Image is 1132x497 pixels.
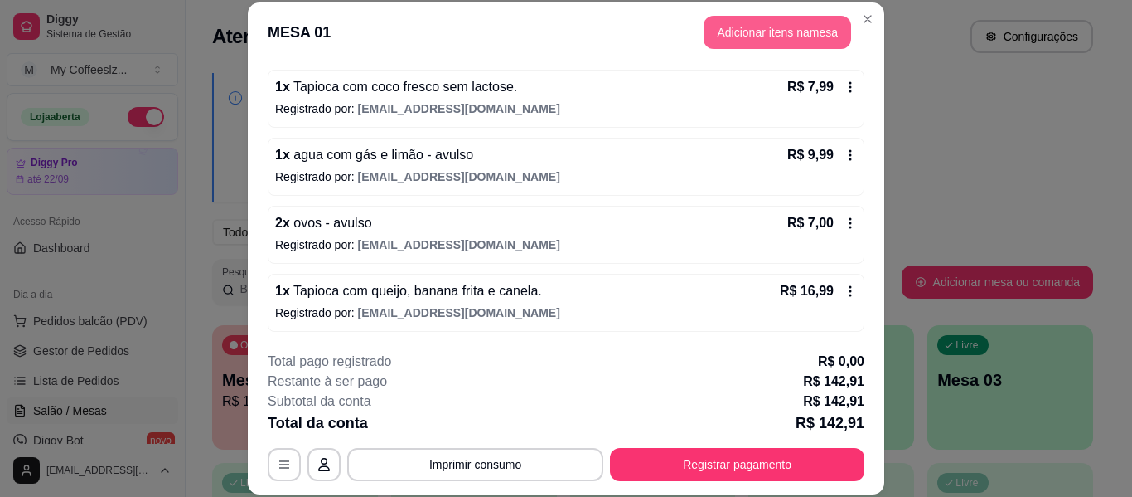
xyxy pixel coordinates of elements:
[358,238,560,251] span: [EMAIL_ADDRESS][DOMAIN_NAME]
[610,448,864,481] button: Registrar pagamento
[268,392,371,412] p: Subtotal da conta
[275,236,857,253] p: Registrado por:
[704,16,851,49] button: Adicionar itens namesa
[290,80,518,94] span: Tapioca com coco fresco sem lactose.
[780,281,834,301] p: R$ 16,99
[347,448,603,481] button: Imprimir consumo
[358,306,560,319] span: [EMAIL_ADDRESS][DOMAIN_NAME]
[275,168,857,185] p: Registrado por:
[248,2,884,62] header: MESA 01
[796,412,864,435] p: R$ 142,91
[854,6,881,32] button: Close
[268,412,368,435] p: Total da conta
[275,281,542,301] p: 1 x
[275,213,372,233] p: 2 x
[275,100,857,117] p: Registrado por:
[268,352,391,372] p: Total pago registrado
[803,392,864,412] p: R$ 142,91
[787,145,834,165] p: R$ 9,99
[358,170,560,183] span: [EMAIL_ADDRESS][DOMAIN_NAME]
[358,102,560,115] span: [EMAIL_ADDRESS][DOMAIN_NAME]
[290,148,473,162] span: agua com gás e limão - avulso
[803,372,864,392] p: R$ 142,91
[275,77,517,97] p: 1 x
[818,352,864,372] p: R$ 0,00
[787,213,834,233] p: R$ 7,00
[787,77,834,97] p: R$ 7,99
[275,145,473,165] p: 1 x
[275,305,857,321] p: Registrado por:
[290,284,542,298] span: Tapioca com queijo, banana frita e canela.
[268,372,387,392] p: Restante à ser pago
[290,216,372,230] span: ovos - avulso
